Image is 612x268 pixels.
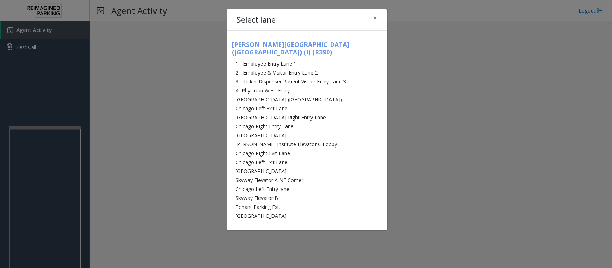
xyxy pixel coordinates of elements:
[227,86,387,95] li: 4 -Physician West Entry
[227,211,387,220] li: [GEOGRAPHIC_DATA]
[227,95,387,104] li: [GEOGRAPHIC_DATA] ([GEOGRAPHIC_DATA])
[227,122,387,131] li: Chicago Right Entry Lane
[227,202,387,211] li: Tenant Parking Exit
[227,41,387,58] h5: [PERSON_NAME][GEOGRAPHIC_DATA] ([GEOGRAPHIC_DATA]) (I) (R390)
[227,185,387,193] li: Chicago Left Entry lane
[227,113,387,122] li: [GEOGRAPHIC_DATA] Right Entry Lane
[227,158,387,167] li: Chicago Left Exit Lane
[227,140,387,149] li: [PERSON_NAME] Institute Elevator C Lobby
[227,193,387,202] li: Skyway Elevator B
[227,68,387,77] li: 2 - Employee & Visitor Entry Lane 2
[237,14,276,26] h4: Select lane
[227,131,387,140] li: [GEOGRAPHIC_DATA]
[368,9,382,27] button: Close
[227,77,387,86] li: 3 - Ticket Dispenser Patient Visitor Entry Lane 3
[227,104,387,113] li: Chicago Left Exit Lane
[373,13,377,23] span: ×
[227,176,387,185] li: Skyway Elevator A NE Corner
[227,59,387,68] li: 1 - Employee Entry Lane 1
[227,149,387,158] li: Chicago Right Exit Lane
[227,167,387,176] li: [GEOGRAPHIC_DATA]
